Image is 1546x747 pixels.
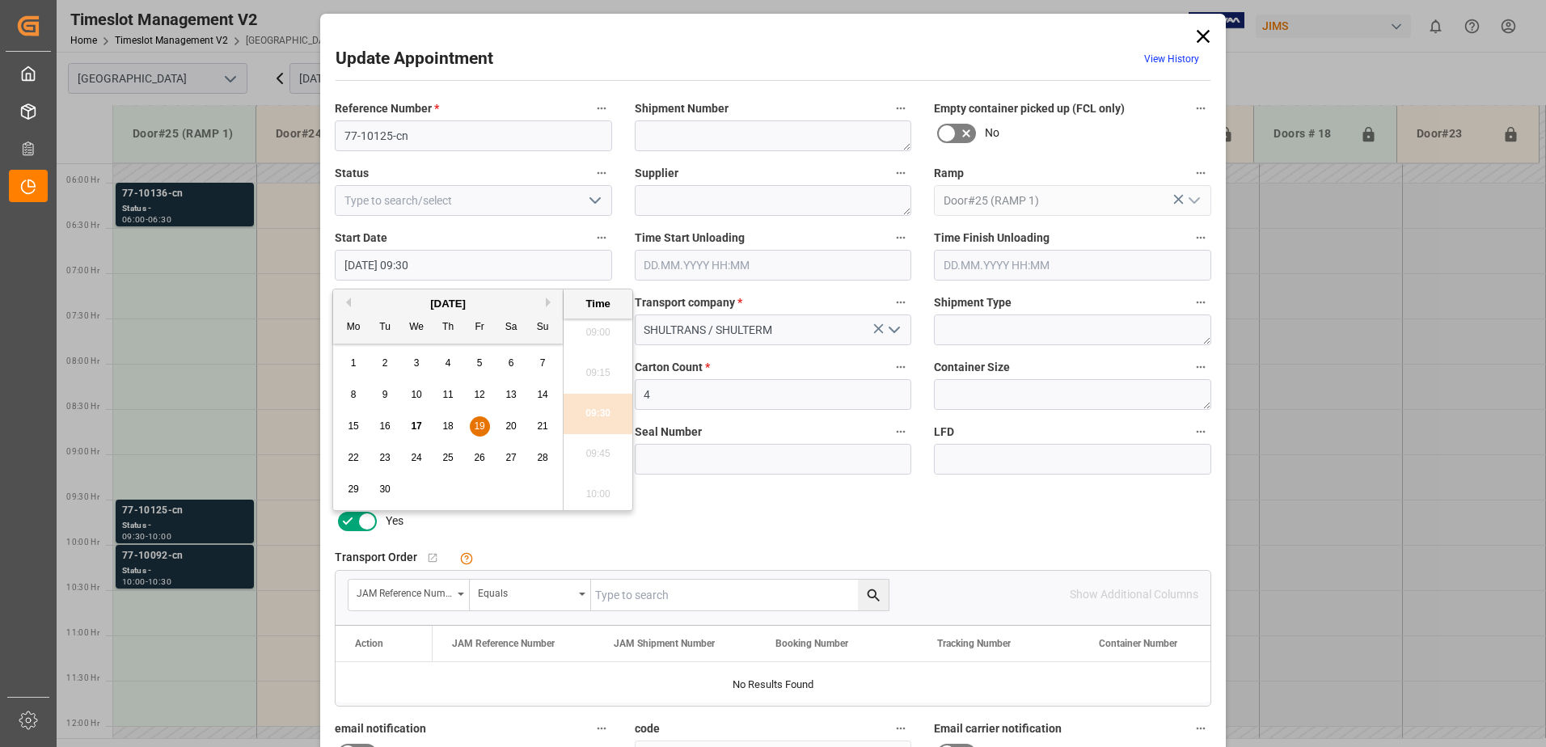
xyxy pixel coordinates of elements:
div: [DATE] [333,296,563,312]
span: 13 [505,389,516,400]
div: Time [568,296,628,312]
span: Ramp [934,165,964,182]
span: 11 [442,389,453,400]
span: Shipment Number [635,100,729,117]
span: 10 [411,389,421,400]
div: Choose Thursday, September 11th, 2025 [438,385,458,405]
span: Yes [386,513,403,530]
span: JAM Shipment Number [614,638,715,649]
span: 4 [446,357,451,369]
span: 18 [442,420,453,432]
span: 27 [505,452,516,463]
button: Shipment Number [890,98,911,119]
button: email notification [591,718,612,739]
span: code [635,720,660,737]
span: 21 [537,420,547,432]
span: Status [335,165,369,182]
button: Status [591,162,612,184]
button: Seal Number [890,421,911,442]
button: Email carrier notification [1190,718,1211,739]
button: Shipment Type [1190,292,1211,313]
span: Shipment Type [934,294,1012,311]
div: Th [438,318,458,338]
input: DD.MM.YYYY HH:MM [635,250,912,281]
span: Seal Number [635,424,702,441]
input: DD.MM.YYYY HH:MM [934,250,1211,281]
div: Choose Saturday, September 6th, 2025 [501,353,522,373]
button: Container Size [1190,357,1211,378]
span: 29 [348,483,358,495]
span: 16 [379,420,390,432]
span: 7 [540,357,546,369]
div: Action [355,638,383,649]
span: 5 [477,357,483,369]
span: Container Number [1099,638,1177,649]
div: Su [533,318,553,338]
span: Supplier [635,165,678,182]
button: Time Start Unloading [890,227,911,248]
div: Choose Tuesday, September 30th, 2025 [375,479,395,500]
button: code [890,718,911,739]
div: Choose Friday, September 26th, 2025 [470,448,490,468]
span: 20 [505,420,516,432]
span: 23 [379,452,390,463]
span: 2 [382,357,388,369]
div: Choose Monday, September 8th, 2025 [344,385,364,405]
button: open menu [881,318,906,343]
span: LFD [934,424,954,441]
div: Fr [470,318,490,338]
h2: Update Appointment [336,46,493,72]
span: 19 [474,420,484,432]
div: Tu [375,318,395,338]
input: Type to search/select [934,185,1211,216]
span: 1 [351,357,357,369]
div: We [407,318,427,338]
span: 25 [442,452,453,463]
div: Choose Sunday, September 7th, 2025 [533,353,553,373]
div: JAM Reference Number [357,582,452,601]
button: open menu [1181,188,1205,213]
div: Equals [478,582,573,601]
div: Choose Tuesday, September 2nd, 2025 [375,353,395,373]
div: Choose Sunday, September 28th, 2025 [533,448,553,468]
input: DD.MM.YYYY HH:MM [335,250,612,281]
div: Choose Tuesday, September 9th, 2025 [375,385,395,405]
span: Carton Count [635,359,710,376]
span: Booking Number [775,638,848,649]
span: 14 [537,389,547,400]
div: Choose Wednesday, September 24th, 2025 [407,448,427,468]
button: Carton Count * [890,357,911,378]
div: Choose Thursday, September 25th, 2025 [438,448,458,468]
div: Sa [501,318,522,338]
div: Choose Saturday, September 27th, 2025 [501,448,522,468]
span: email notification [335,720,426,737]
div: Choose Wednesday, September 17th, 2025 [407,416,427,437]
span: 30 [379,483,390,495]
div: Choose Thursday, September 18th, 2025 [438,416,458,437]
span: 3 [414,357,420,369]
span: Email carrier notification [934,720,1062,737]
span: Tracking Number [937,638,1011,649]
div: Choose Tuesday, September 16th, 2025 [375,416,395,437]
span: JAM Reference Number [452,638,555,649]
span: 28 [537,452,547,463]
span: 15 [348,420,358,432]
span: 9 [382,389,388,400]
div: Choose Wednesday, September 3rd, 2025 [407,353,427,373]
div: Choose Sunday, September 21st, 2025 [533,416,553,437]
button: search button [858,580,889,610]
div: Choose Saturday, September 13th, 2025 [501,385,522,405]
span: 26 [474,452,484,463]
button: Time Finish Unloading [1190,227,1211,248]
button: Empty container picked up (FCL only) [1190,98,1211,119]
div: Choose Saturday, September 20th, 2025 [501,416,522,437]
div: Mo [344,318,364,338]
span: Reference Number [335,100,439,117]
span: No [985,124,999,141]
span: 12 [474,389,484,400]
span: Empty container picked up (FCL only) [934,100,1125,117]
div: Choose Wednesday, September 10th, 2025 [407,385,427,405]
div: Choose Monday, September 22nd, 2025 [344,448,364,468]
a: View History [1144,53,1199,65]
button: Previous Month [341,298,351,307]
